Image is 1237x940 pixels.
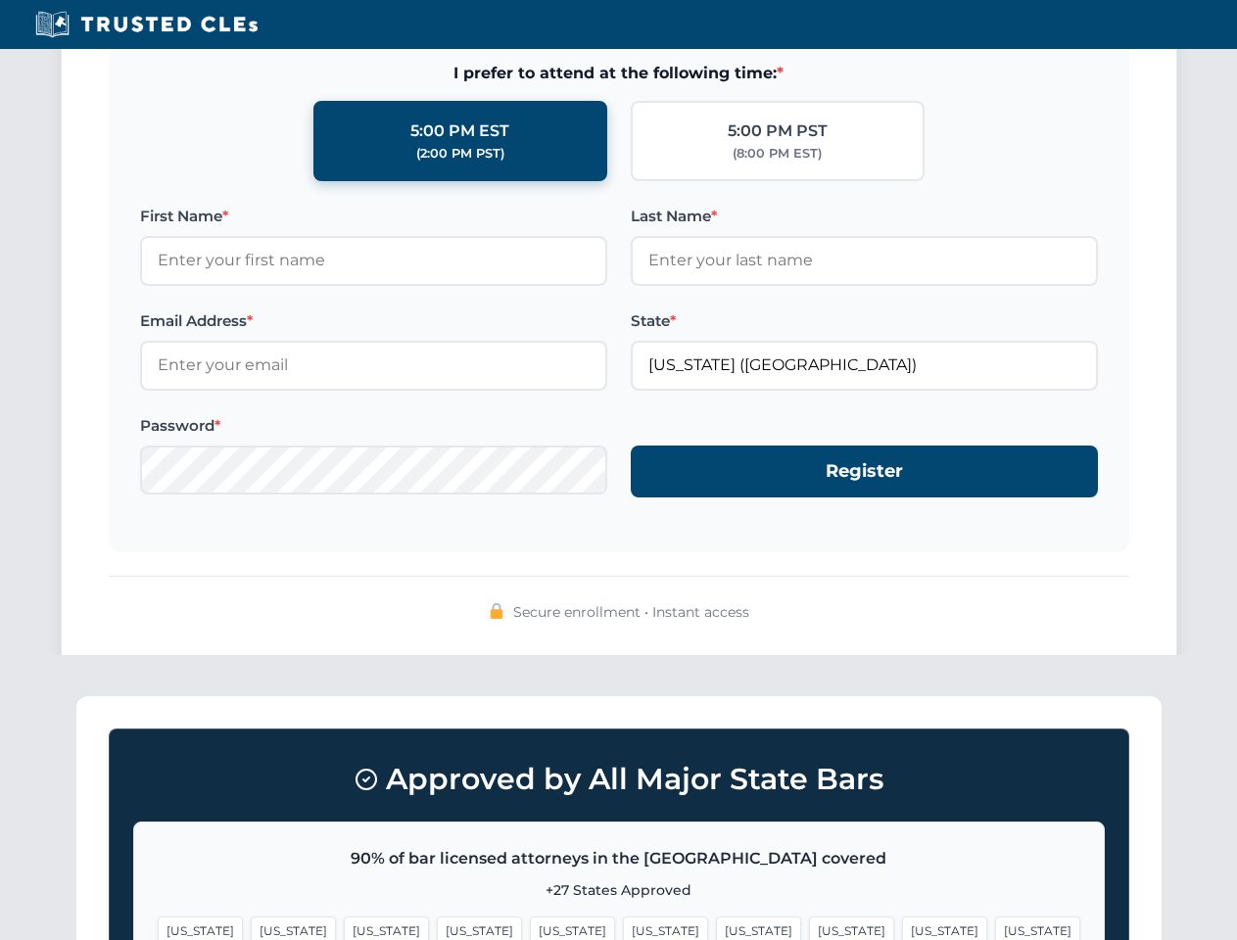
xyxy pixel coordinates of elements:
[631,446,1098,497] button: Register
[733,144,822,164] div: (8:00 PM EST)
[140,341,607,390] input: Enter your email
[158,879,1080,901] p: +27 States Approved
[631,341,1098,390] input: Florida (FL)
[631,236,1098,285] input: Enter your last name
[513,601,749,623] span: Secure enrollment • Instant access
[140,61,1098,86] span: I prefer to attend at the following time:
[416,144,504,164] div: (2:00 PM PST)
[631,309,1098,333] label: State
[631,205,1098,228] label: Last Name
[140,236,607,285] input: Enter your first name
[140,309,607,333] label: Email Address
[133,753,1105,806] h3: Approved by All Major State Bars
[728,118,828,144] div: 5:00 PM PST
[140,205,607,228] label: First Name
[29,10,263,39] img: Trusted CLEs
[489,603,504,619] img: 🔒
[140,414,607,438] label: Password
[158,846,1080,871] p: 90% of bar licensed attorneys in the [GEOGRAPHIC_DATA] covered
[410,118,509,144] div: 5:00 PM EST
